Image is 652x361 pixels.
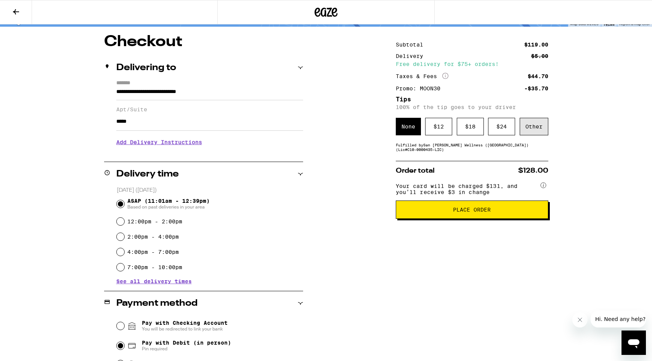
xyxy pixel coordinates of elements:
label: Apt/Suite [116,106,303,112]
span: Your card will be charged $131, and you’ll receive $3 in change [396,180,539,195]
span: Place Order [453,207,491,212]
div: Fulfilled by San [PERSON_NAME] Wellness ([GEOGRAPHIC_DATA]) (Lic# C10-0000435-LIC ) [396,143,548,152]
span: Pay with Checking Account [142,320,228,332]
div: Subtotal [396,42,429,47]
p: 100% of the tip goes to your driver [396,104,548,110]
div: $ 24 [488,118,515,135]
span: $128.00 [518,167,548,174]
div: Promo: MOON30 [396,86,446,91]
iframe: Message from company [591,311,646,327]
h2: Delivering to [116,63,176,72]
div: $44.70 [528,74,548,79]
label: 7:00pm - 10:00pm [127,264,182,270]
label: 4:00pm - 7:00pm [127,249,179,255]
div: Free delivery for $75+ orders! [396,61,548,67]
label: 2:00pm - 4:00pm [127,234,179,240]
h5: Tips [396,96,548,103]
div: $5.00 [531,53,548,59]
div: $119.00 [524,42,548,47]
p: We'll contact you at [PHONE_NUMBER] when we arrive [116,151,303,157]
button: Place Order [396,201,548,219]
iframe: Button to launch messaging window [621,331,646,355]
div: $ 12 [425,118,452,135]
button: See all delivery times [116,279,192,284]
div: $ 18 [457,118,484,135]
div: Delivery [396,53,429,59]
div: None [396,118,421,135]
label: 12:00pm - 2:00pm [127,218,182,225]
h2: Payment method [116,299,198,308]
span: ASAP (11:01am - 12:39pm) [127,198,210,210]
p: [DATE] ([DATE]) [117,187,303,194]
span: Pin required [142,346,231,352]
h3: Add Delivery Instructions [116,133,303,151]
div: Other [520,118,548,135]
span: Pay with Debit (in person) [142,340,231,346]
h2: Delivery time [116,170,179,179]
span: Based on past deliveries in your area [127,204,210,210]
div: Taxes & Fees [396,73,448,80]
h1: Checkout [104,34,303,50]
div: -$35.70 [524,86,548,91]
iframe: Close message [572,312,588,327]
span: Order total [396,167,435,174]
span: You will be redirected to link your bank [142,326,228,332]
